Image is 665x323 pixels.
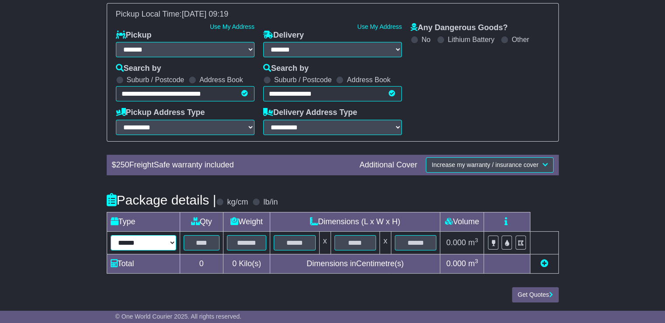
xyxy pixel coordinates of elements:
button: Get Quotes [512,287,559,302]
label: Search by [116,64,161,73]
a: Add new item [540,259,548,268]
label: Delivery Address Type [263,108,357,118]
span: [DATE] 09:19 [182,10,229,18]
span: 0 [232,259,237,268]
div: Pickup Local Time: [111,10,554,19]
label: Address Book [347,76,390,84]
span: 250 [116,160,129,169]
td: Total [107,254,180,273]
label: No [421,35,430,44]
td: Weight [223,212,270,231]
td: 0 [180,254,223,273]
label: Pickup Address Type [116,108,205,118]
td: Dimensions (L x W x H) [270,212,440,231]
label: Delivery [263,31,304,40]
td: Kilo(s) [223,254,270,273]
label: lb/in [263,198,278,207]
button: Increase my warranty / insurance cover [426,157,553,173]
td: Type [107,212,180,231]
td: Volume [440,212,484,231]
div: Additional Cover [355,160,421,170]
span: Increase my warranty / insurance cover [432,161,538,168]
sup: 3 [475,258,478,264]
label: Any Dangerous Goods? [411,23,508,33]
div: $ FreightSafe warranty included [108,160,355,170]
td: x [380,231,391,254]
a: Use My Address [210,23,254,30]
span: 0.000 [446,259,466,268]
span: m [468,259,478,268]
td: Dimensions in Centimetre(s) [270,254,440,273]
label: Lithium Battery [448,35,494,44]
sup: 3 [475,237,478,243]
span: © One World Courier 2025. All rights reserved. [115,313,242,320]
a: Use My Address [357,23,402,30]
span: m [468,238,478,247]
label: Other [512,35,529,44]
td: Qty [180,212,223,231]
label: Suburb / Postcode [274,76,332,84]
label: Pickup [116,31,152,40]
span: 0.000 [446,238,466,247]
td: x [319,231,331,254]
label: Search by [263,64,309,73]
label: kg/cm [227,198,248,207]
label: Address Book [199,76,243,84]
h4: Package details | [107,193,216,207]
label: Suburb / Postcode [127,76,185,84]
